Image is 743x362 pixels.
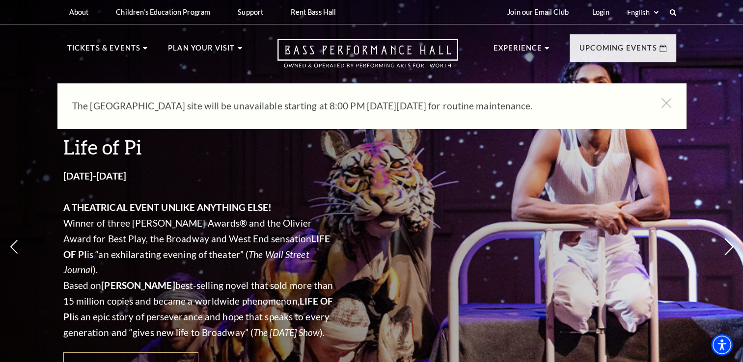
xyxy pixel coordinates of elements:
p: The [GEOGRAPHIC_DATA] site will be unavailable starting at 8:00 PM [DATE][DATE] for routine maint... [72,98,642,114]
select: Select: [625,8,660,17]
div: Accessibility Menu [711,334,733,356]
p: About [69,8,89,16]
strong: LIFE OF PI [63,233,330,260]
p: Winner of three [PERSON_NAME] Awards® and the Olivier Award for Best Play, the Broadway and West ... [63,215,333,278]
p: Plan Your Visit [168,42,235,60]
p: Support [238,8,263,16]
em: The [DATE] Show [253,327,320,338]
em: The Wall Street Journal [63,249,309,276]
strong: [DATE]-[DATE] [63,170,126,181]
p: Based on best-selling novel that sold more than 15 million copies and became a worldwide phenomen... [63,278,333,340]
p: Experience [494,42,543,60]
strong: [PERSON_NAME] [101,280,175,291]
p: Rent Bass Hall [291,8,336,16]
strong: A THEATRICAL EVENT UNLIKE ANYTHING ELSE! [63,202,272,213]
h3: Life of Pi [63,134,333,159]
p: Children's Education Program [116,8,210,16]
a: Open this option [242,39,494,78]
p: Tickets & Events [67,42,141,60]
p: Upcoming Events [579,42,657,60]
strong: LIFE OF PI [63,295,333,322]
